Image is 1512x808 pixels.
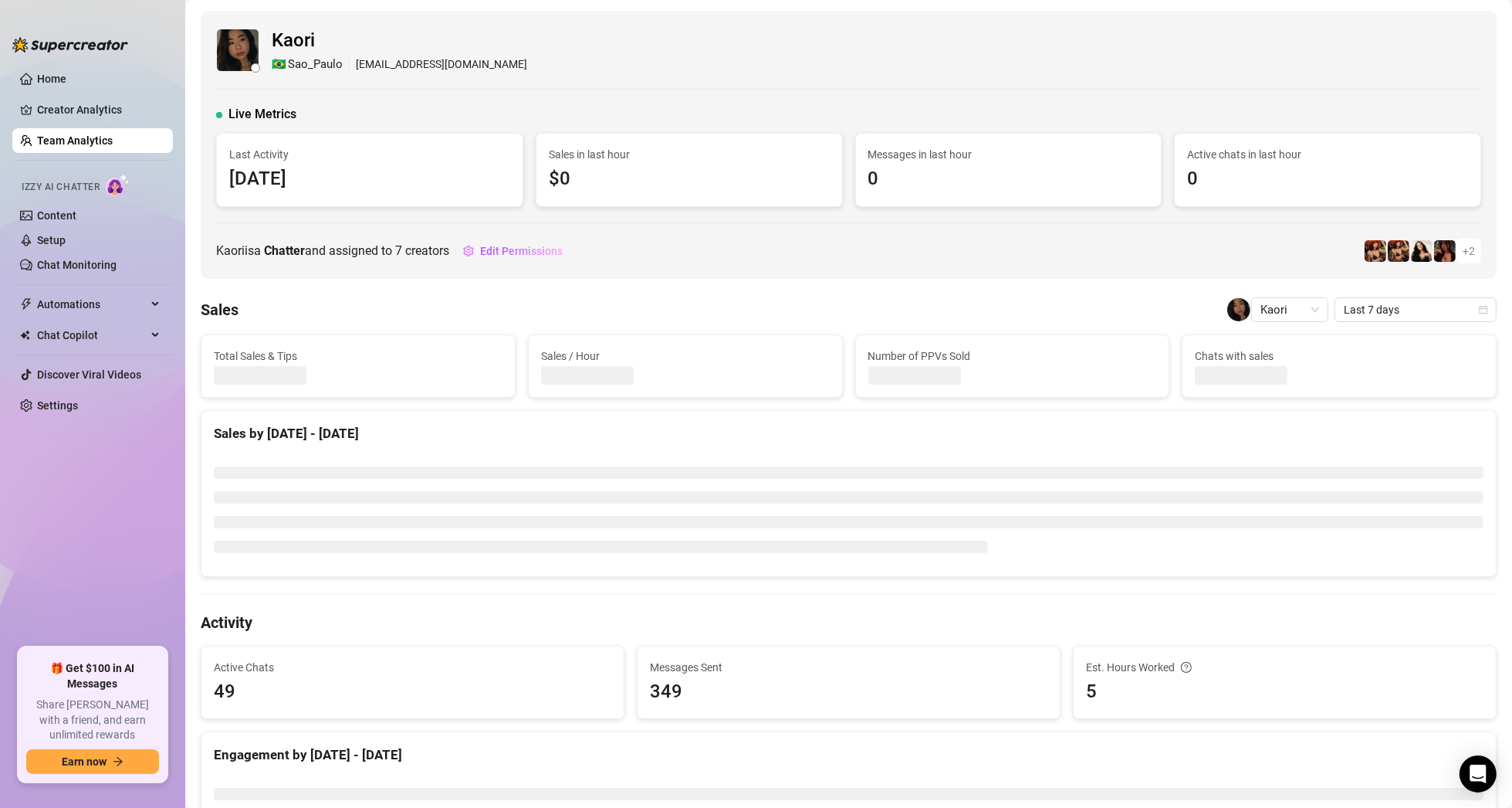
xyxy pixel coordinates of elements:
[37,73,66,85] a: Home
[288,56,343,74] span: Sao_Paulo
[1388,240,1409,262] img: OxilleryOF
[214,745,1483,766] div: Engagement by [DATE] - [DATE]
[217,29,259,71] img: Kaori
[1086,659,1483,676] div: Est. Hours Worked
[1181,659,1192,676] span: question-circle
[1260,298,1319,321] span: Kaori
[37,259,117,271] a: Chat Monitoring
[26,661,159,691] span: 🎁 Get $100 in AI Messages
[214,659,611,676] span: Active Chats
[37,323,147,348] span: Chat Copilot
[1195,348,1483,365] span: Chats with sales
[395,243,402,258] span: 7
[20,330,30,341] img: Chat Copilot
[650,659,1047,676] span: Messages Sent
[868,348,1157,365] span: Number of PPVs Sold
[20,298,32,311] span: thunderbolt
[214,423,1483,444] div: Sales by [DATE] - [DATE]
[1227,298,1250,321] img: Kaori
[229,146,510,163] span: Last Activity
[113,756,123,767] span: arrow-right
[650,677,1047,707] span: 349
[480,245,563,257] span: Edit Permissions
[106,174,130,196] img: AI Chatter
[1086,677,1483,707] span: 5
[1460,755,1497,793] div: Open Intercom Messenger
[201,299,238,321] h4: Sales
[463,246,474,256] span: setting
[37,209,76,222] a: Content
[272,26,527,56] span: Kaori
[1434,240,1456,262] img: steph
[12,37,128,53] img: logo-BBDzfeDw.svg
[229,165,510,194] span: [DATE]
[462,239,563,263] button: Edit Permissions
[37,368,141,381] a: Discover Viral Videos
[1187,165,1468,194] span: 0
[37,292,147,317] span: Automations
[1479,305,1488,314] span: calendar
[272,56,286,74] span: 🇧🇷
[549,146,830,163] span: Sales in last hour
[549,165,830,194] span: $0
[1187,146,1468,163] span: Active chats in last hour
[37,399,78,412] a: Settings
[22,180,100,195] span: Izzy AI Chatter
[272,56,527,74] div: [EMAIL_ADDRESS][DOMAIN_NAME]
[1365,240,1386,262] img: Oxillery
[1411,240,1433,262] img: mads
[62,755,107,768] span: Earn now
[26,698,159,743] span: Share [PERSON_NAME] with a friend, and earn unlimited rewards
[26,749,159,774] button: Earn nowarrow-right
[1463,243,1475,260] span: + 2
[201,612,1497,633] h4: Activity
[541,348,830,365] span: Sales / Hour
[868,165,1149,194] span: 0
[37,97,161,122] a: Creator Analytics
[37,234,66,246] a: Setup
[214,348,502,365] span: Total Sales & Tips
[228,105,296,124] span: Live Metrics
[216,241,449,260] span: Kaori is a and assigned to creators
[868,146,1149,163] span: Messages in last hour
[264,243,305,258] b: Chatter
[214,677,611,707] span: 49
[37,134,113,147] a: Team Analytics
[1344,298,1487,321] span: Last 7 days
